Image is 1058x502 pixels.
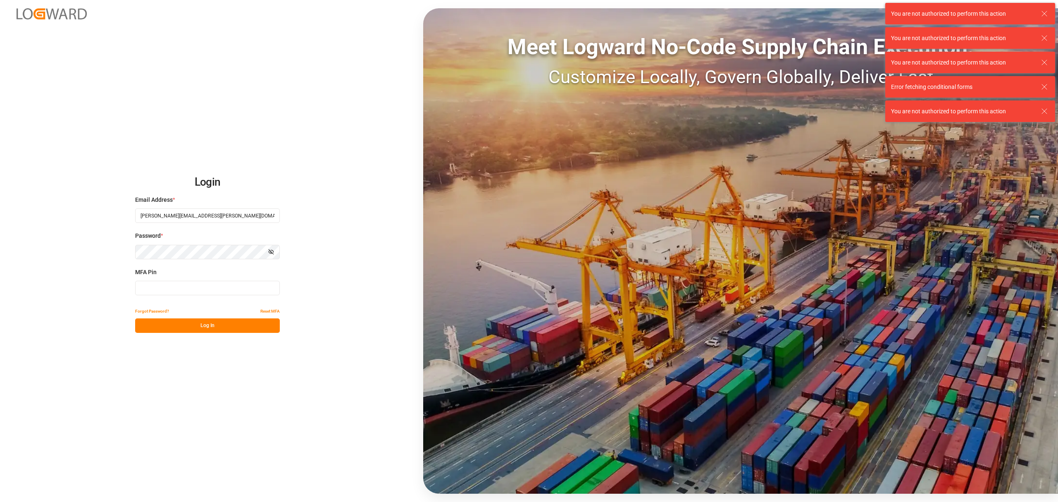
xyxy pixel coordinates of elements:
div: You are not authorized to perform this action [891,34,1033,43]
span: MFA Pin [135,268,157,277]
div: You are not authorized to perform this action [891,10,1033,18]
button: Log In [135,318,280,333]
div: Customize Locally, Govern Globally, Deliver Fast [423,63,1058,91]
div: Meet Logward No-Code Supply Chain Execution: [423,31,1058,63]
div: You are not authorized to perform this action [891,107,1033,116]
div: Error fetching conditional forms [891,83,1033,91]
h2: Login [135,169,280,196]
button: Reset MFA [260,304,280,318]
div: You are not authorized to perform this action [891,58,1033,67]
span: Email Address [135,196,173,204]
input: Enter your email [135,208,280,223]
button: Forgot Password? [135,304,169,318]
span: Password [135,232,161,240]
img: Logward_new_orange.png [17,8,87,19]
